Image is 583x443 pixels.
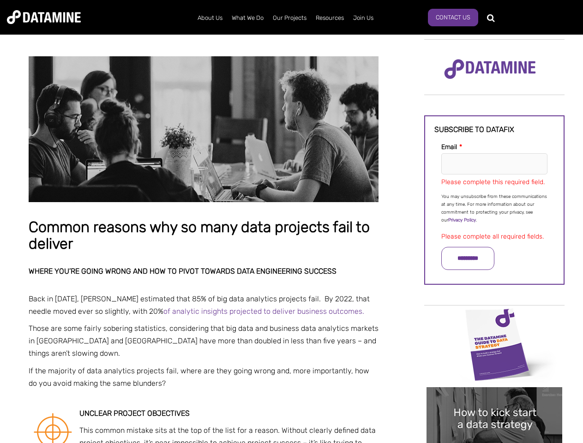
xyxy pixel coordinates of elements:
[29,365,379,389] p: If the majority of data analytics projects fail, where are they going wrong and, more importantly...
[29,293,379,317] p: Back in [DATE], [PERSON_NAME] estimated that 85% of big data analytics projects fail. By 2022, th...
[448,217,476,223] a: Privacy Policy
[79,409,190,418] strong: Unclear project objectives
[428,9,478,26] a: Contact Us
[29,219,379,252] h1: Common reasons why so many data projects fail to deliver
[193,6,227,30] a: About Us
[227,6,268,30] a: What We Do
[349,6,378,30] a: Join Us
[268,6,311,30] a: Our Projects
[441,143,457,151] span: Email
[29,322,379,360] p: Those are some fairly sobering statistics, considering that big data and business data analytics ...
[29,56,379,202] img: Common reasons why so many data projects fail to deliver
[163,307,364,316] a: of analytic insights projected to deliver business outcomes.
[441,193,547,224] p: You may unsubscribe from these communications at any time. For more information about our commitm...
[434,126,554,134] h3: Subscribe to datafix
[311,6,349,30] a: Resources
[441,233,544,240] label: Please complete all required fields.
[29,267,379,275] h2: Where you’re going wrong and how to pivot towards data engineering success
[7,10,81,24] img: Datamine
[427,306,562,383] img: Data Strategy Cover thumbnail
[438,53,542,85] img: Datamine Logo No Strapline - Purple
[441,178,545,186] label: Please complete this required field.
